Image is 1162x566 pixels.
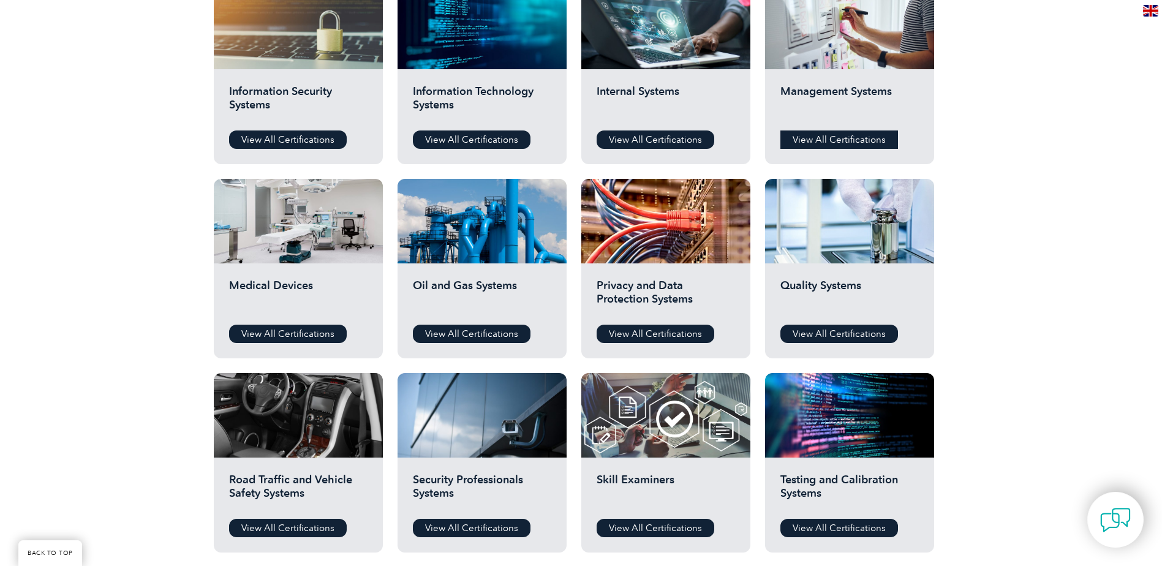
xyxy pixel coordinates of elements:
[780,130,898,149] a: View All Certifications
[597,325,714,343] a: View All Certifications
[597,130,714,149] a: View All Certifications
[229,325,347,343] a: View All Certifications
[597,85,735,121] h2: Internal Systems
[780,519,898,537] a: View All Certifications
[597,279,735,315] h2: Privacy and Data Protection Systems
[413,85,551,121] h2: Information Technology Systems
[229,85,368,121] h2: Information Security Systems
[597,473,735,510] h2: Skill Examiners
[1143,5,1158,17] img: en
[229,519,347,537] a: View All Certifications
[229,279,368,315] h2: Medical Devices
[780,279,919,315] h2: Quality Systems
[780,325,898,343] a: View All Certifications
[229,130,347,149] a: View All Certifications
[413,519,530,537] a: View All Certifications
[413,325,530,343] a: View All Certifications
[1100,505,1131,535] img: contact-chat.png
[780,85,919,121] h2: Management Systems
[413,473,551,510] h2: Security Professionals Systems
[413,279,551,315] h2: Oil and Gas Systems
[18,540,82,566] a: BACK TO TOP
[597,519,714,537] a: View All Certifications
[780,473,919,510] h2: Testing and Calibration Systems
[229,473,368,510] h2: Road Traffic and Vehicle Safety Systems
[413,130,530,149] a: View All Certifications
